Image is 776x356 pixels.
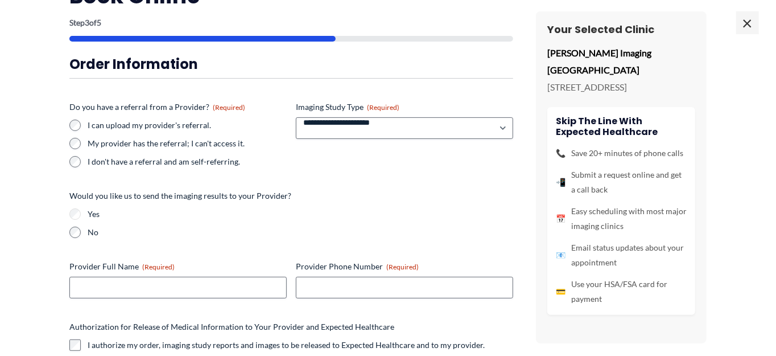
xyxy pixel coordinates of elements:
li: Email status updates about your appointment [556,240,687,270]
span: (Required) [142,263,175,271]
span: 💳 [556,284,566,299]
label: Provider Phone Number [296,261,513,272]
label: No [88,227,513,238]
span: 📲 [556,175,566,190]
span: 5 [97,18,101,27]
legend: Do you have a referral from a Provider? [69,101,245,113]
label: Provider Full Name [69,261,287,272]
p: [STREET_ADDRESS] [547,79,695,96]
span: 📧 [556,248,566,263]
legend: Authorization for Release of Medical Information to Your Provider and Expected Healthcare [69,321,394,333]
span: (Required) [386,263,419,271]
label: Yes [88,208,513,220]
span: × [736,11,759,34]
span: 📞 [556,146,566,161]
li: Save 20+ minutes of phone calls [556,146,687,161]
label: I can upload my provider's referral. [88,120,287,131]
li: Submit a request online and get a call back [556,167,687,197]
li: Use your HSA/FSA card for payment [556,277,687,306]
span: (Required) [367,103,399,112]
p: [PERSON_NAME] Imaging [GEOGRAPHIC_DATA] [547,44,695,78]
h3: Your Selected Clinic [547,23,695,36]
span: 📅 [556,211,566,226]
p: Step of [69,19,513,27]
label: Imaging Study Type [296,101,513,113]
h3: Order Information [69,55,513,73]
h4: Skip the line with Expected Healthcare [556,116,687,137]
label: My provider has the referral; I can't access it. [88,138,287,149]
legend: Would you like us to send the imaging results to your Provider? [69,190,291,202]
label: I don't have a referral and am self-referring. [88,156,287,167]
label: I authorize my order, imaging study reports and images to be released to Expected Healthcare and ... [88,339,485,351]
li: Easy scheduling with most major imaging clinics [556,204,687,234]
span: 3 [85,18,89,27]
span: (Required) [213,103,245,112]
